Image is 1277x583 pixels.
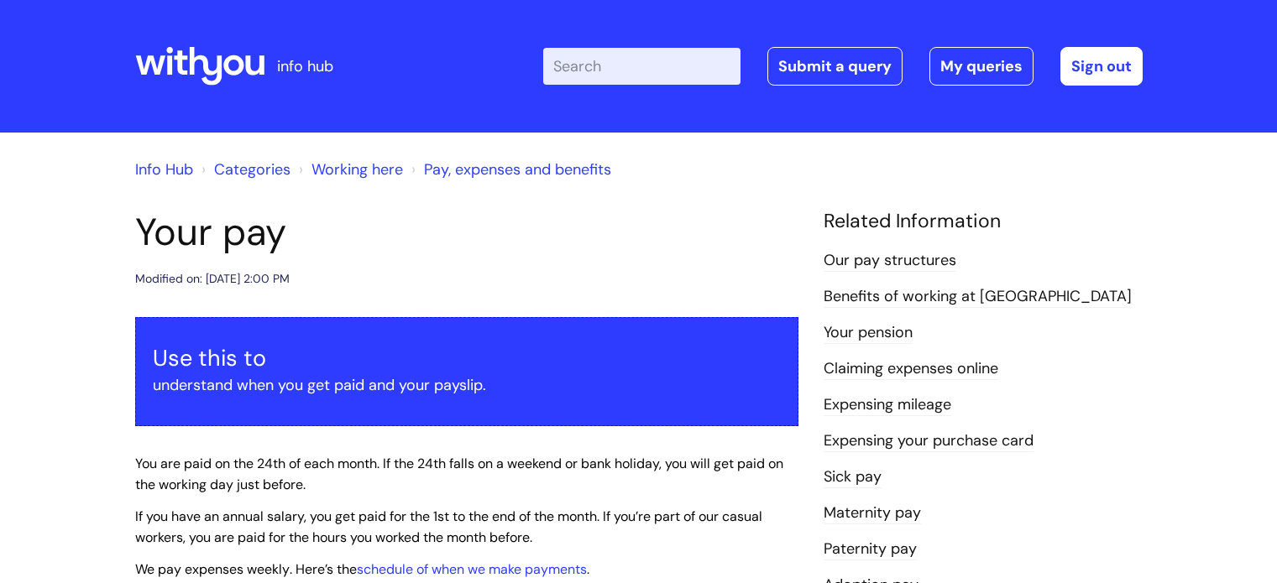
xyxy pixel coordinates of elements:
div: | - [543,47,1143,86]
a: Claiming expenses online [824,358,998,380]
a: Submit a query [767,47,903,86]
a: Expensing mileage [824,394,951,416]
a: Sign out [1060,47,1143,86]
a: My queries [929,47,1034,86]
a: Working here [311,159,403,180]
h3: Use this to [153,345,781,372]
a: Paternity pay [824,539,917,560]
li: Pay, expenses and benefits [407,156,611,183]
a: Sick pay [824,466,882,488]
span: If you have an annual salary, you get paid for the 1st to the end of the month. If you’re part of... [135,508,762,546]
a: Info Hub [135,159,193,180]
h1: Your pay [135,210,798,255]
a: schedule of when we make payments [357,560,587,578]
div: Modified on: [DATE] 2:00 PM [135,268,290,289]
a: Expensing your purchase card [824,430,1034,452]
p: understand when you get paid and your payslip. [153,372,781,398]
li: Working here [295,156,403,183]
span: We pay expenses weekly [135,560,290,578]
span: You are paid on the 24th of each month. If the 24th falls on a weekend or bank holiday, you will ... [135,455,783,493]
span: . Here’s the . [135,560,589,578]
a: Your pension [824,322,913,344]
li: Solution home [197,156,290,183]
h4: Related Information [824,210,1143,233]
a: Our pay structures [824,250,956,272]
input: Search [543,48,741,85]
a: Benefits of working at [GEOGRAPHIC_DATA] [824,286,1132,308]
p: info hub [277,53,333,80]
a: Maternity pay [824,502,921,524]
a: Categories [214,159,290,180]
a: Pay, expenses and benefits [424,159,611,180]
